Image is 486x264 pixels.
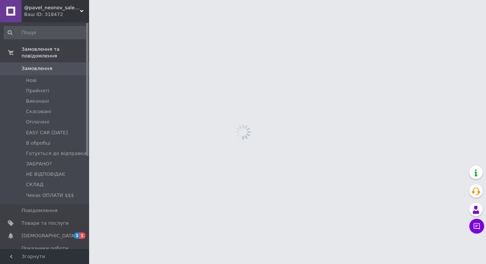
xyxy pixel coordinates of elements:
[22,220,69,227] span: Товари та послуги
[26,150,87,157] span: Готується до відправки
[4,26,87,39] input: Пошук
[26,98,49,105] span: Виконані
[22,65,52,72] span: Замовлення
[26,192,74,199] span: Чекає ОПЛАТИ $$$
[26,77,37,84] span: Нові
[26,181,43,188] span: СКЛАД
[26,171,65,178] span: НЕ ВІДПОВІДАЄ
[26,140,50,146] span: В обробці
[469,219,484,234] button: Чат з покупцем
[79,232,85,239] span: 1
[74,232,80,239] span: 1
[26,88,49,94] span: Прийняті
[24,11,89,18] div: Ваш ID: 318472
[26,119,49,125] span: Оплачені
[22,207,58,214] span: Повідомлення
[24,4,80,11] span: @pavel_neonov_sale Гнучкий НЕОН для Авто, Мото, Вело, Неонових костюмів.Для дому та реклами, вивісок
[22,245,69,258] span: Показники роботи компанії
[26,108,51,115] span: Скасовані
[26,129,68,136] span: EASY CAR [DATE]
[26,161,52,167] span: ЗАБРАНО?
[22,232,76,239] span: [DEMOGRAPHIC_DATA]
[22,46,89,59] span: Замовлення та повідомлення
